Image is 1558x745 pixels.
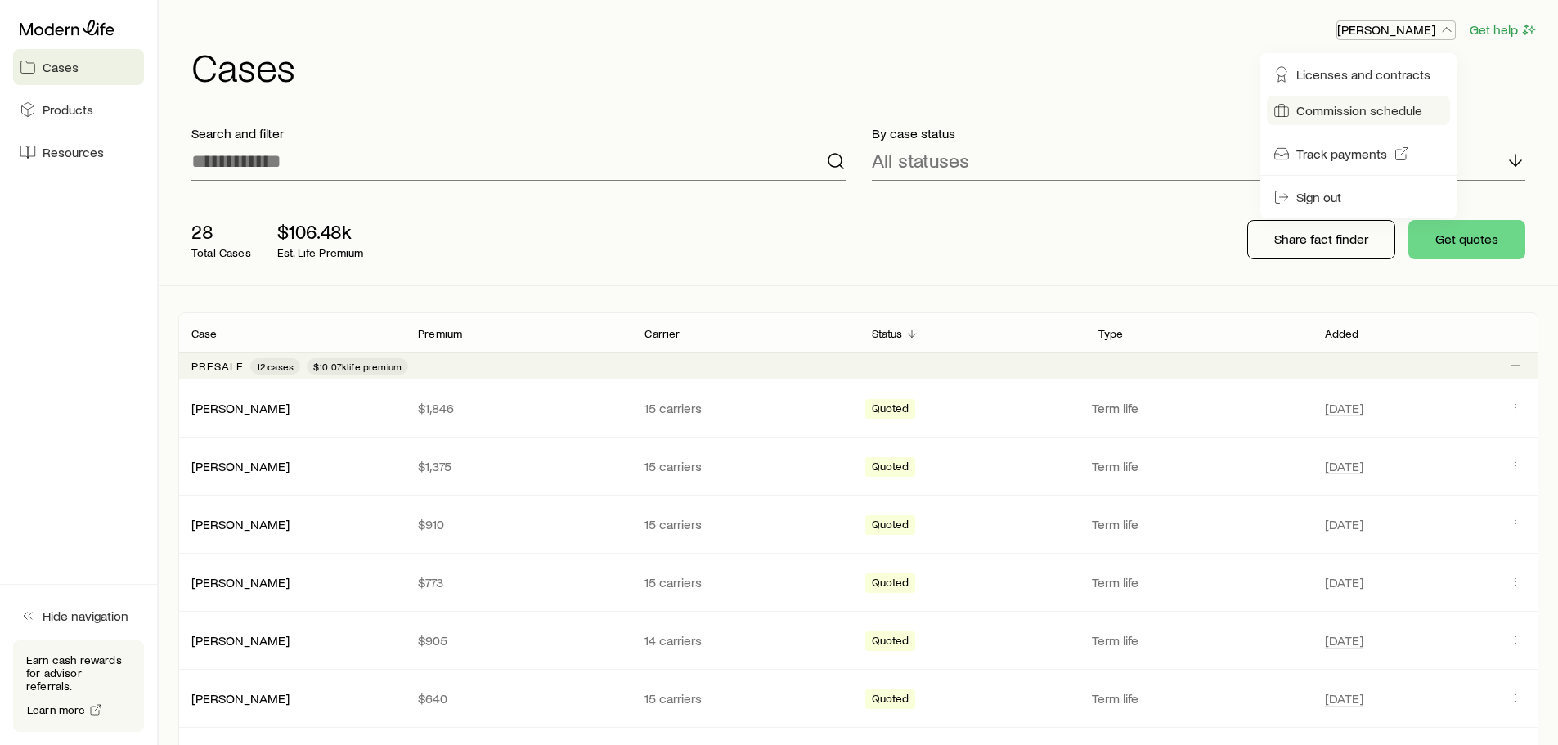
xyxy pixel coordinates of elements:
[26,653,131,693] p: Earn cash rewards for advisor referrals.
[872,327,903,340] p: Status
[872,518,909,535] span: Quoted
[191,574,290,590] a: [PERSON_NAME]
[191,47,1538,86] h1: Cases
[1325,690,1363,707] span: [DATE]
[418,632,618,649] p: $905
[191,360,244,373] p: Presale
[13,134,144,170] a: Resources
[13,49,144,85] a: Cases
[1092,458,1305,474] p: Term life
[1336,20,1456,40] button: [PERSON_NAME]
[313,360,402,373] span: $10.07k life premium
[1274,231,1368,247] p: Share fact finder
[1092,516,1305,532] p: Term life
[1296,189,1341,205] span: Sign out
[1267,139,1450,168] a: Track payments
[872,576,909,593] span: Quoted
[191,690,290,707] div: [PERSON_NAME]
[1092,632,1305,649] p: Term life
[191,516,290,532] a: [PERSON_NAME]
[1325,632,1363,649] span: [DATE]
[191,458,290,473] a: [PERSON_NAME]
[43,59,79,75] span: Cases
[191,574,290,591] div: [PERSON_NAME]
[191,632,290,648] a: [PERSON_NAME]
[191,246,251,259] p: Total Cases
[191,220,251,243] p: 28
[1092,400,1305,416] p: Term life
[191,458,290,475] div: [PERSON_NAME]
[13,598,144,634] button: Hide navigation
[1325,574,1363,590] span: [DATE]
[277,246,364,259] p: Est. Life Premium
[191,327,218,340] p: Case
[418,574,618,590] p: $773
[191,632,290,649] div: [PERSON_NAME]
[257,360,294,373] span: 12 cases
[872,149,969,172] p: All statuses
[191,400,290,417] div: [PERSON_NAME]
[1267,182,1450,212] button: Sign out
[872,692,909,709] span: Quoted
[418,458,618,474] p: $1,375
[1408,220,1525,259] button: Get quotes
[1296,66,1430,83] span: Licenses and contracts
[191,400,290,415] a: [PERSON_NAME]
[1267,96,1450,125] a: Commission schedule
[1337,21,1455,38] p: [PERSON_NAME]
[1092,690,1305,707] p: Term life
[1469,20,1538,39] button: Get help
[644,574,845,590] p: 15 carriers
[872,460,909,477] span: Quoted
[43,144,104,160] span: Resources
[1325,458,1363,474] span: [DATE]
[644,632,845,649] p: 14 carriers
[644,327,680,340] p: Carrier
[418,690,618,707] p: $640
[644,400,845,416] p: 15 carriers
[277,220,364,243] p: $106.48k
[1267,60,1450,89] a: Licenses and contracts
[43,101,93,118] span: Products
[13,92,144,128] a: Products
[872,125,1526,141] p: By case status
[644,690,845,707] p: 15 carriers
[27,704,86,716] span: Learn more
[644,458,845,474] p: 15 carriers
[1325,327,1359,340] p: Added
[872,634,909,651] span: Quoted
[872,402,909,419] span: Quoted
[1098,327,1124,340] p: Type
[418,327,462,340] p: Premium
[1092,574,1305,590] p: Term life
[13,640,144,732] div: Earn cash rewards for advisor referrals.Learn more
[191,516,290,533] div: [PERSON_NAME]
[1247,220,1395,259] button: Share fact finder
[1296,102,1422,119] span: Commission schedule
[191,690,290,706] a: [PERSON_NAME]
[418,516,618,532] p: $910
[1325,516,1363,532] span: [DATE]
[644,516,845,532] p: 15 carriers
[418,400,618,416] p: $1,846
[1325,400,1363,416] span: [DATE]
[191,125,846,141] p: Search and filter
[1296,146,1387,162] span: Track payments
[43,608,128,624] span: Hide navigation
